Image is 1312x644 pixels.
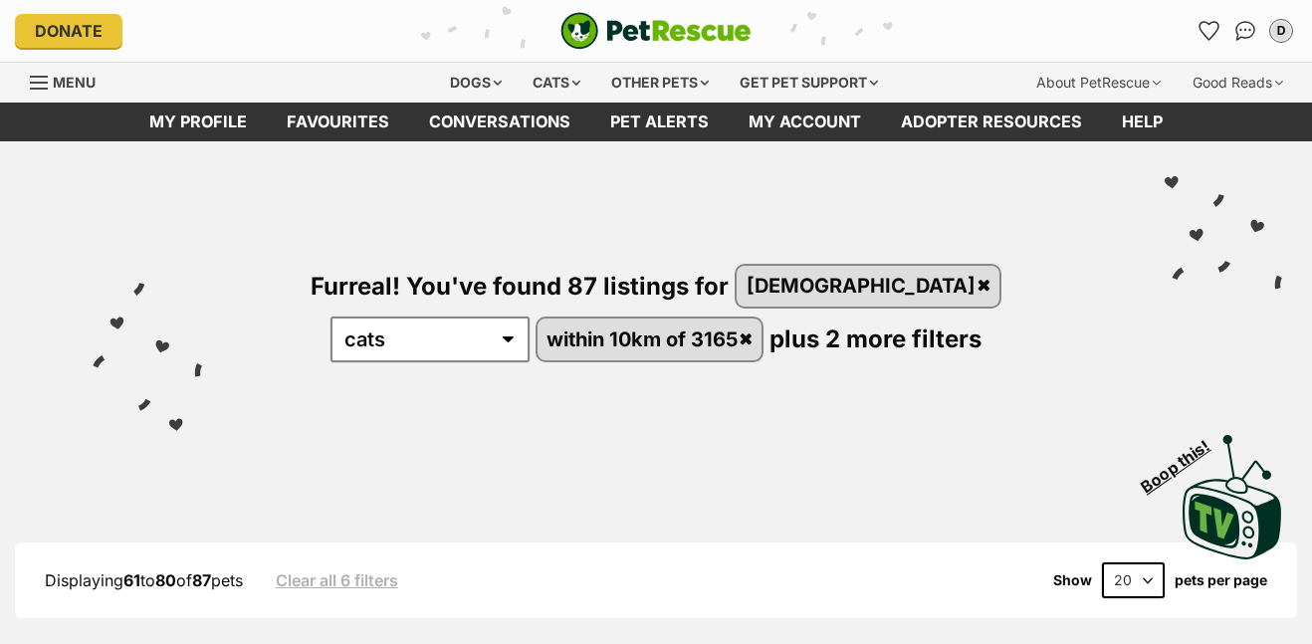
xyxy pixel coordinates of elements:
[737,266,999,307] a: [DEMOGRAPHIC_DATA]
[30,63,109,99] a: Menu
[409,103,590,141] a: conversations
[276,571,398,589] a: Clear all 6 filters
[1022,63,1175,103] div: About PetRescue
[1175,572,1267,588] label: pets per page
[1179,63,1297,103] div: Good Reads
[1194,15,1225,47] a: Favourites
[597,63,723,103] div: Other pets
[1102,103,1183,141] a: Help
[881,103,1102,141] a: Adopter resources
[15,14,122,48] a: Donate
[267,103,409,141] a: Favourites
[311,271,729,300] span: Furreal! You've found 87 listings for
[1265,15,1297,47] button: My account
[590,103,729,141] a: Pet alerts
[1229,15,1261,47] a: Conversations
[538,319,763,359] a: within 10km of 3165
[726,63,892,103] div: Get pet support
[1053,572,1092,588] span: Show
[155,570,176,590] strong: 80
[123,570,140,590] strong: 61
[519,63,594,103] div: Cats
[192,570,211,590] strong: 87
[1194,15,1297,47] ul: Account quick links
[729,103,881,141] a: My account
[1183,435,1282,558] img: PetRescue TV logo
[1138,424,1229,496] span: Boop this!
[1235,21,1256,41] img: chat-41dd97257d64d25036548639549fe6c8038ab92f7586957e7f3b1b290dea8141.svg
[1183,417,1282,562] a: Boop this!
[436,63,516,103] div: Dogs
[45,570,243,590] span: Displaying to of pets
[769,324,982,353] span: plus 2 more filters
[560,12,752,50] img: logo-cat-932fe2b9b8326f06289b0f2fb663e598f794de774fb13d1741a6617ecf9a85b4.svg
[53,74,96,91] span: Menu
[560,12,752,50] a: PetRescue
[1271,21,1291,41] div: D
[129,103,267,141] a: My profile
